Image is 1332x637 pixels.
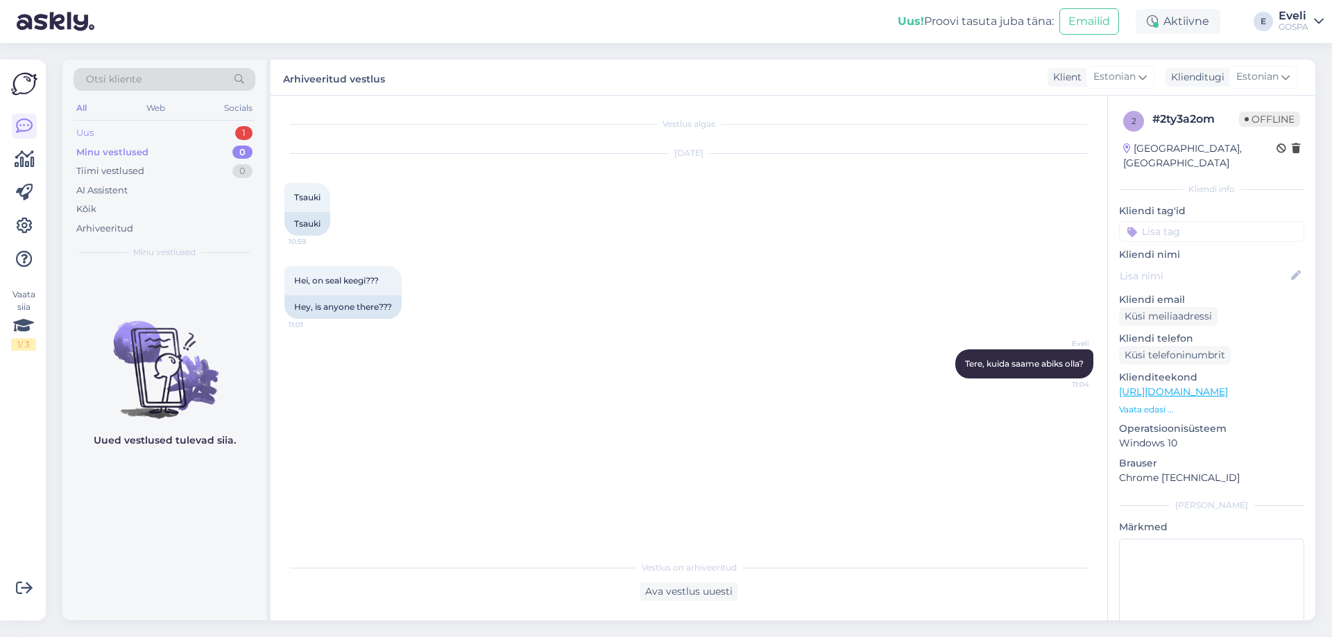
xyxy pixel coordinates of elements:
[289,320,341,330] span: 11:01
[76,184,128,198] div: AI Assistent
[1119,183,1304,195] div: Kliendi info
[76,146,148,159] div: Minu vestlused
[1119,421,1304,436] p: Operatsioonisüsteem
[144,99,168,117] div: Web
[76,202,96,216] div: Kõik
[1037,379,1089,390] span: 11:04
[1119,499,1304,512] div: [PERSON_NAME]
[1119,520,1304,534] p: Märkmed
[1119,221,1304,242] input: Lisa tag
[1119,385,1228,398] a: [URL][DOMAIN_NAME]
[1136,9,1220,34] div: Aktiivne
[11,338,36,351] div: 1 / 3
[1236,69,1279,85] span: Estonian
[1119,204,1304,218] p: Kliendi tag'id
[11,71,37,97] img: Askly Logo
[74,99,89,117] div: All
[1152,111,1239,128] div: # 2ty3a2om
[1119,247,1304,262] p: Kliendi nimi
[640,582,738,601] div: Ava vestlus uuesti
[1279,10,1324,33] a: EveliGOSPA
[1279,21,1308,33] div: GOSPA
[1254,12,1273,31] div: E
[1119,471,1304,485] p: Chrome [TECHNICAL_ID]
[642,561,737,574] span: Vestlus on arhiveeritud
[1119,436,1304,451] p: Windows 10
[1119,307,1218,326] div: Küsi meiliaadressi
[289,236,341,247] span: 10:59
[76,222,133,236] div: Arhiveeritud
[1123,141,1276,171] div: [GEOGRAPHIC_DATA], [GEOGRAPHIC_DATA]
[1119,456,1304,471] p: Brauser
[284,118,1093,130] div: Vestlus algas
[1119,403,1304,416] p: Vaata edasi ...
[232,146,253,159] div: 0
[283,68,385,87] label: Arhiveeritud vestlus
[1132,116,1136,126] span: 2
[1048,70,1082,85] div: Klient
[1119,331,1304,346] p: Kliendi telefon
[1119,293,1304,307] p: Kliendi email
[898,13,1054,30] div: Proovi tasuta juba täna:
[1165,70,1224,85] div: Klienditugi
[86,72,142,87] span: Otsi kliente
[232,164,253,178] div: 0
[1037,338,1089,349] span: Eveli
[284,295,402,319] div: Hey, is anyone there???
[1119,370,1304,385] p: Klienditeekond
[133,246,196,259] span: Minu vestlused
[284,147,1093,159] div: [DATE]
[94,433,236,448] p: Uued vestlused tulevad siia.
[221,99,255,117] div: Socials
[62,296,266,421] img: No chats
[11,288,36,351] div: Vaata siia
[76,126,94,140] div: Uus
[235,126,253,140] div: 1
[1279,10,1308,21] div: Eveli
[294,192,321,202] span: Tsauki
[898,15,924,28] b: Uus!
[1120,268,1288,283] input: Lisa nimi
[1059,8,1119,35] button: Emailid
[1093,69,1136,85] span: Estonian
[294,275,379,286] span: Hei, on seal keegi???
[284,212,330,236] div: Tsauki
[76,164,144,178] div: Tiimi vestlused
[1119,346,1231,365] div: Küsi telefoninumbrit
[1239,112,1300,127] span: Offline
[965,358,1084,369] span: Tere, kuida saame abiks olla?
